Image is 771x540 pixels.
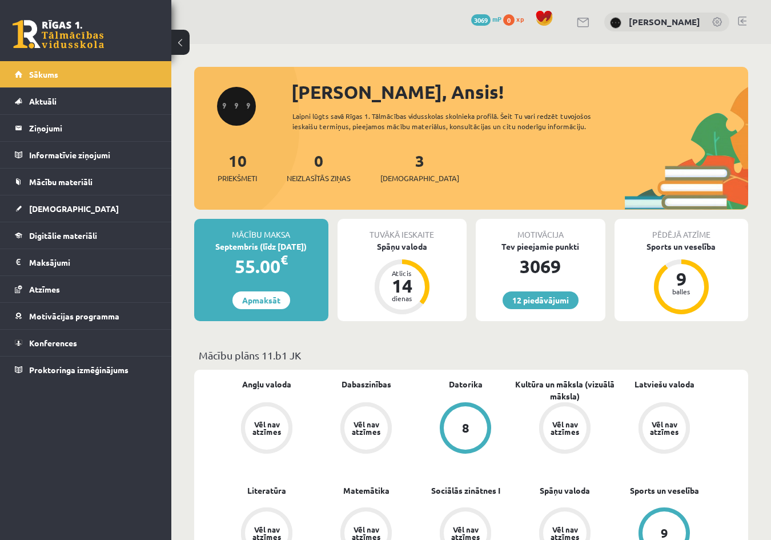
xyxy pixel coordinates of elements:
img: Ansis Eglājs [610,17,621,29]
a: [DEMOGRAPHIC_DATA] [15,195,157,222]
a: Literatūra [247,485,286,497]
a: Sākums [15,61,157,87]
a: Kultūra un māksla (vizuālā māksla) [515,378,615,402]
a: 3[DEMOGRAPHIC_DATA] [380,150,459,184]
legend: Maksājumi [29,249,157,275]
div: Atlicis [385,270,419,277]
a: Sociālās zinātnes I [431,485,500,497]
div: 3069 [476,253,605,280]
a: Rīgas 1. Tālmācības vidusskola [13,20,104,49]
div: 8 [462,422,469,434]
a: 8 [416,402,515,456]
legend: Informatīvie ziņojumi [29,142,157,168]
a: Dabaszinības [342,378,391,390]
div: 9 [664,270,698,288]
div: Laipni lūgts savā Rīgas 1. Tālmācības vidusskolas skolnieka profilā. Šeit Tu vari redzēt tuvojošo... [292,111,625,131]
div: Motivācija [476,219,605,241]
div: Septembris (līdz [DATE]) [194,241,328,253]
div: Vēl nav atzīmes [251,421,283,435]
div: Vēl nav atzīmes [549,421,581,435]
a: Proktoringa izmēģinājums [15,357,157,383]
a: Atzīmes [15,276,157,302]
span: Aktuāli [29,96,57,106]
div: [PERSON_NAME], Ansis! [291,78,748,106]
div: Tev pieejamie punkti [476,241,605,253]
a: 10Priekšmeti [218,150,257,184]
a: Datorika [449,378,483,390]
a: Informatīvie ziņojumi [15,142,157,168]
div: Sports un veselība [615,241,749,253]
div: Vēl nav atzīmes [350,421,382,435]
span: Priekšmeti [218,173,257,184]
div: Spāņu valoda [338,241,467,253]
a: Ziņojumi [15,115,157,141]
div: balles [664,288,698,295]
a: Vēl nav atzīmes [316,402,416,456]
a: 3069 mP [471,14,501,23]
div: Tuvākā ieskaite [338,219,467,241]
div: dienas [385,295,419,302]
div: 55.00 [194,253,328,280]
span: [DEMOGRAPHIC_DATA] [29,203,119,214]
a: Spāņu valoda [540,485,590,497]
div: 14 [385,277,419,295]
span: Sākums [29,69,58,79]
span: [DEMOGRAPHIC_DATA] [380,173,459,184]
div: 9 [661,527,668,539]
span: 0 [503,14,515,26]
span: Digitālie materiāli [29,230,97,241]
a: Motivācijas programma [15,303,157,329]
a: 0 xp [503,14,529,23]
a: Vēl nav atzīmes [515,402,615,456]
a: Apmaksāt [232,291,290,309]
a: Vēl nav atzīmes [615,402,714,456]
span: Proktoringa izmēģinājums [29,365,128,375]
a: 12 piedāvājumi [503,291,579,309]
a: Spāņu valoda Atlicis 14 dienas [338,241,467,316]
span: 3069 [471,14,491,26]
a: Mācību materiāli [15,169,157,195]
a: Matemātika [343,485,389,497]
span: Mācību materiāli [29,177,93,187]
div: Pēdējā atzīme [615,219,749,241]
span: Atzīmes [29,284,60,294]
a: Aktuāli [15,88,157,114]
a: Maksājumi [15,249,157,275]
span: xp [516,14,524,23]
a: 0Neizlasītās ziņas [287,150,351,184]
a: Sports un veselība 9 balles [615,241,749,316]
span: € [280,251,288,268]
span: Konferences [29,338,77,348]
a: Digitālie materiāli [15,222,157,249]
legend: Ziņojumi [29,115,157,141]
a: [PERSON_NAME] [629,16,700,27]
a: Latviešu valoda [635,378,694,390]
a: Vēl nav atzīmes [217,402,316,456]
div: Mācību maksa [194,219,328,241]
div: Vēl nav atzīmes [648,421,680,435]
span: mP [492,14,501,23]
a: Angļu valoda [242,378,291,390]
span: Neizlasītās ziņas [287,173,351,184]
a: Sports un veselība [630,485,699,497]
span: Motivācijas programma [29,311,119,321]
p: Mācību plāns 11.b1 JK [199,347,744,363]
a: Konferences [15,330,157,356]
